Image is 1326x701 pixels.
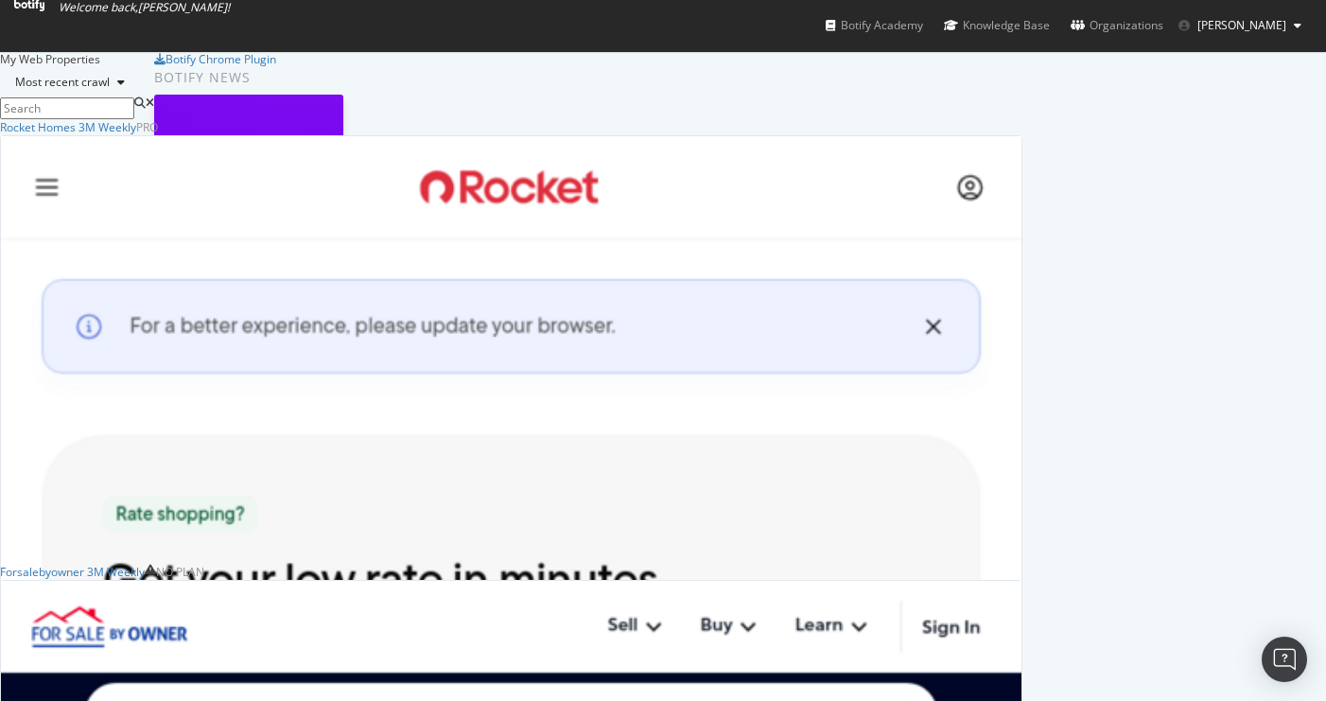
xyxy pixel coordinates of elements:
div: Pro [136,119,158,135]
span: Vlajko Knezic [1197,17,1286,33]
button: [PERSON_NAME] [1163,10,1317,41]
div: Most recent crawl [15,77,110,88]
a: Botify Chrome Plugin [154,51,276,67]
div: Botify Chrome Plugin [166,51,276,67]
img: What Happens When ChatGPT Is Your Holiday Shopper? [154,95,343,245]
div: Knowledge Base [944,16,1050,35]
div: Organizations [1071,16,1163,35]
div: Botify news [154,67,723,88]
div: Open Intercom Messenger [1262,637,1307,682]
div: Botify Academy [826,16,923,35]
div: No Plan [156,564,204,580]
